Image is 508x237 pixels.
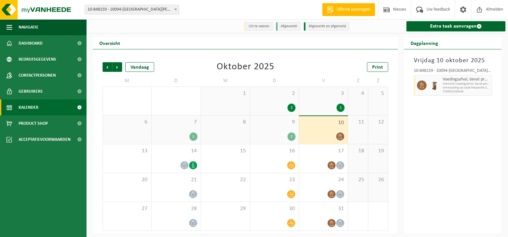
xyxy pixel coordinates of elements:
[351,90,364,97] span: 4
[253,176,296,183] span: 23
[204,176,246,183] span: 22
[19,115,48,131] span: Product Shop
[204,90,246,97] span: 1
[302,119,345,126] span: 10
[19,19,38,35] span: Navigatie
[414,56,492,65] h3: Vrijdag 10 oktober 2025
[19,83,43,99] span: Gebruikers
[85,5,179,14] span: 10-848159 - 10094-TEN BERCH - ANTWERPEN
[253,90,296,97] span: 2
[337,104,345,112] div: 1
[244,22,273,31] li: Uit te voeren
[302,205,345,212] span: 31
[217,62,274,72] div: Oktober 2025
[302,90,345,97] span: 3
[125,62,154,72] div: Vandaag
[112,62,122,72] span: Volgende
[302,148,345,155] span: 17
[371,90,385,97] span: 5
[19,131,71,148] span: Acceptatievoorwaarden
[152,75,201,87] td: D
[371,176,385,183] span: 26
[155,148,197,155] span: 14
[351,148,364,155] span: 18
[371,119,385,126] span: 12
[155,176,197,183] span: 21
[19,35,43,51] span: Dashboard
[406,21,505,31] a: Extra taak aanvragen
[335,6,372,13] span: Offerte aanvragen
[250,75,299,87] td: D
[443,82,490,86] span: WB-0140-voedingsafval, bevat producten van dierlijke oors
[368,75,388,87] td: Z
[253,205,296,212] span: 30
[253,148,296,155] span: 16
[367,62,388,72] a: Print
[204,119,246,126] span: 8
[19,51,56,67] span: Bedrijfsgegevens
[348,75,368,87] td: Z
[19,67,56,83] span: Contactpersonen
[414,69,492,75] div: 10-848159 - 10094-[GEOGRAPHIC_DATA][PERSON_NAME] - [GEOGRAPHIC_DATA]
[322,3,375,16] a: Offerte aanvragen
[155,205,197,212] span: 28
[103,75,152,87] td: M
[443,77,490,82] span: Voedingsafval, bevat producten van dierlijke oorsprong, onverpakt, categorie 3
[253,119,296,126] span: 9
[287,132,296,141] div: 2
[443,86,490,90] span: Omwisseling op vaste frequentie (incl. verwerking)
[443,90,490,94] span: T250002208448
[155,119,197,126] span: 7
[299,75,348,87] td: V
[404,37,445,49] h2: Dagplanning
[276,22,301,31] li: Afgewerkt
[302,176,345,183] span: 24
[19,99,38,115] span: Kalender
[201,75,250,87] td: W
[189,132,197,141] div: 1
[106,148,148,155] span: 13
[351,176,364,183] span: 25
[287,104,296,112] div: 2
[304,22,349,31] li: Afgewerkt en afgemeld
[106,205,148,212] span: 27
[204,205,246,212] span: 29
[372,65,383,70] span: Print
[371,148,385,155] span: 19
[430,80,439,90] img: WB-0140-HPE-BN-01
[204,148,246,155] span: 15
[106,176,148,183] span: 20
[103,62,112,72] span: Vorige
[351,119,364,126] span: 11
[93,37,127,49] h2: Overzicht
[106,119,148,126] span: 6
